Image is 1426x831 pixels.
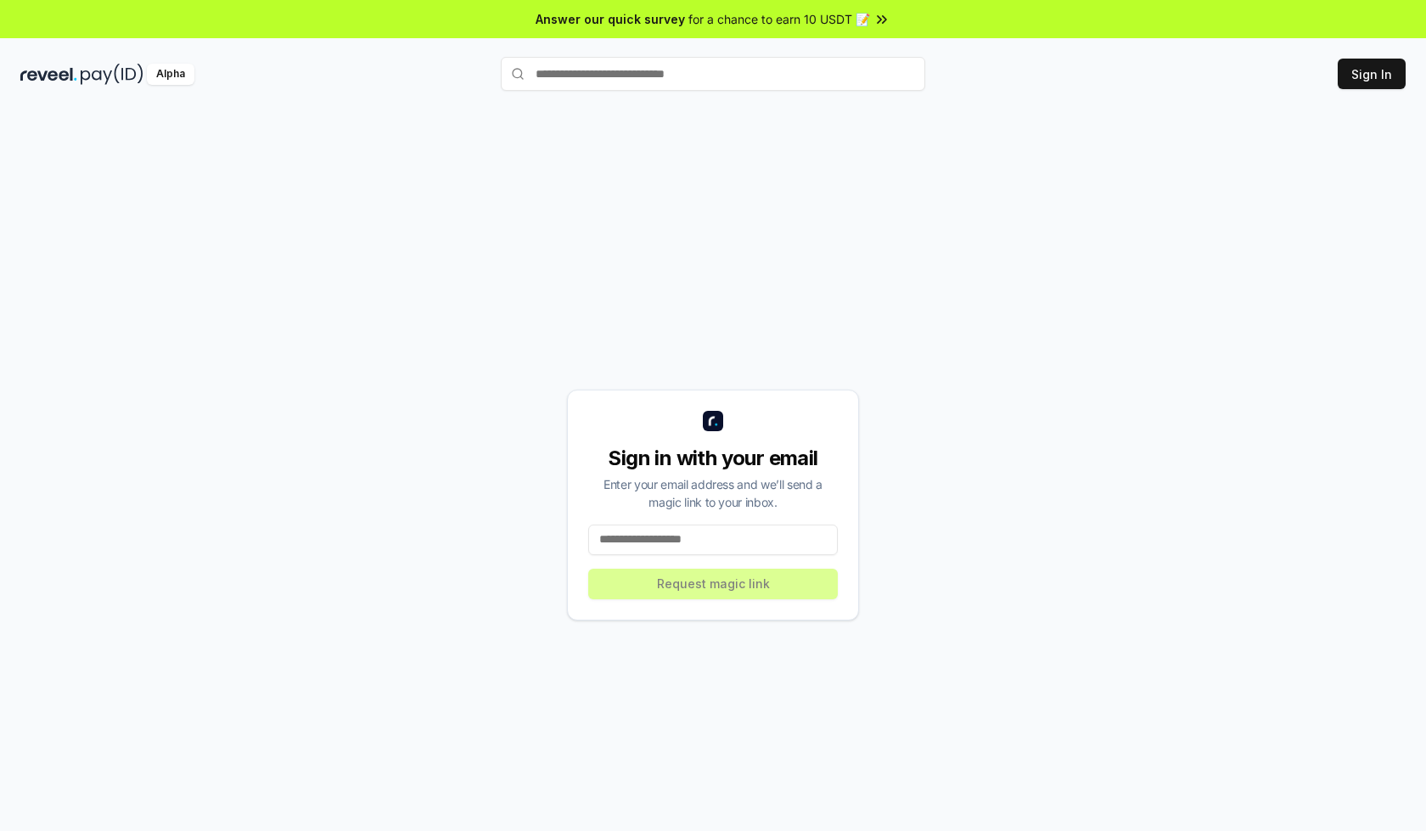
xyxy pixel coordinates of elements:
[1338,59,1406,89] button: Sign In
[147,64,194,85] div: Alpha
[703,411,723,431] img: logo_small
[536,10,685,28] span: Answer our quick survey
[588,475,838,511] div: Enter your email address and we’ll send a magic link to your inbox.
[20,64,77,85] img: reveel_dark
[81,64,143,85] img: pay_id
[688,10,870,28] span: for a chance to earn 10 USDT 📝
[588,445,838,472] div: Sign in with your email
